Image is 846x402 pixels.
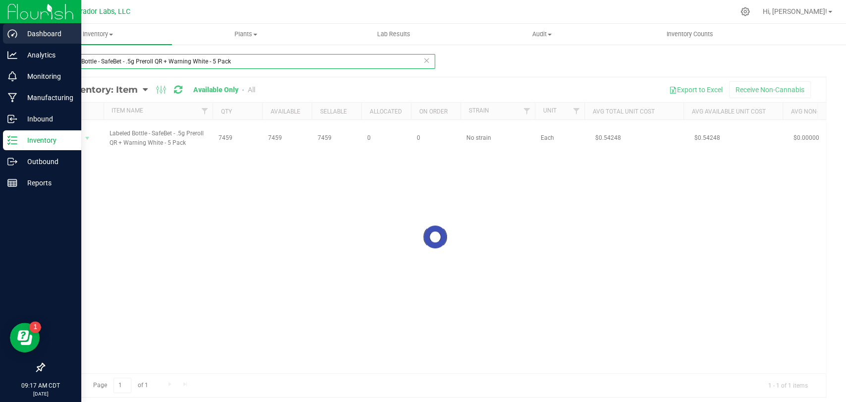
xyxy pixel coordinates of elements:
[17,134,77,146] p: Inventory
[24,24,172,45] a: Inventory
[17,156,77,168] p: Outbound
[17,49,77,61] p: Analytics
[4,390,77,398] p: [DATE]
[17,113,77,125] p: Inbound
[468,24,616,45] a: Audit
[7,93,17,103] inline-svg: Manufacturing
[172,24,320,45] a: Plants
[7,114,17,124] inline-svg: Inbound
[17,177,77,189] p: Reports
[172,30,320,39] span: Plants
[4,381,77,390] p: 09:17 AM CDT
[7,135,17,145] inline-svg: Inventory
[72,7,130,16] span: Curador Labs, LLC
[320,24,468,45] a: Lab Results
[17,70,77,82] p: Monitoring
[364,30,424,39] span: Lab Results
[616,24,764,45] a: Inventory Counts
[7,50,17,60] inline-svg: Analytics
[763,7,827,15] span: Hi, [PERSON_NAME]!
[44,54,435,69] input: Search Item Name, Retail Display Name, SKU, Part Number...
[29,321,41,333] iframe: Resource center unread badge
[653,30,727,39] span: Inventory Counts
[24,30,172,39] span: Inventory
[10,323,40,352] iframe: Resource center
[7,157,17,167] inline-svg: Outbound
[739,7,751,16] div: Manage settings
[7,71,17,81] inline-svg: Monitoring
[17,92,77,104] p: Manufacturing
[7,178,17,188] inline-svg: Reports
[468,30,616,39] span: Audit
[423,54,430,67] span: Clear
[17,28,77,40] p: Dashboard
[7,29,17,39] inline-svg: Dashboard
